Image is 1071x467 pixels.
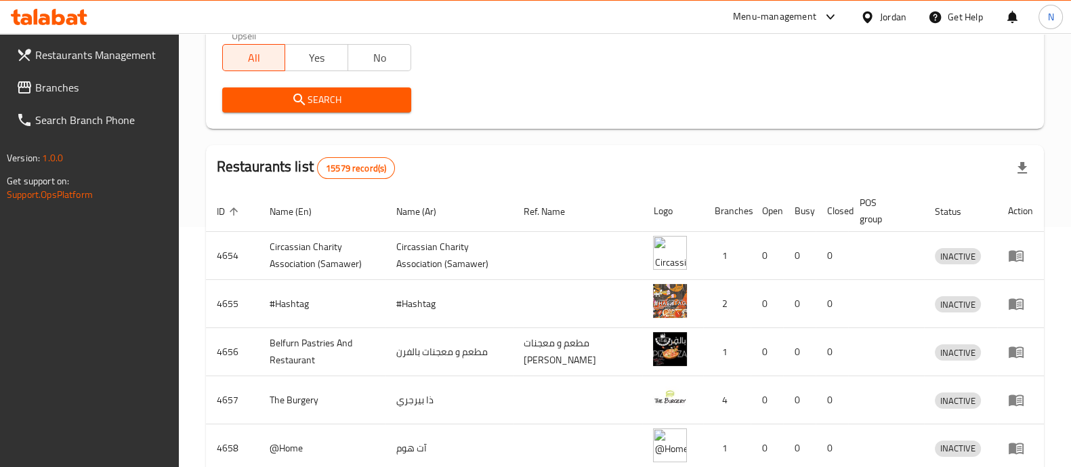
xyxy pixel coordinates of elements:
[703,328,751,376] td: 1
[935,296,981,312] div: INACTIVE
[751,376,783,424] td: 0
[222,87,411,113] button: Search
[783,328,816,376] td: 0
[206,376,259,424] td: 4657
[816,232,848,280] td: 0
[222,44,286,71] button: All
[751,328,783,376] td: 0
[935,344,981,361] div: INACTIVE
[1008,296,1033,312] div: Menu
[783,232,816,280] td: 0
[206,232,259,280] td: 4654
[816,190,848,232] th: Closed
[317,157,395,179] div: Total records count
[935,392,981,409] div: INACTIVE
[35,112,168,128] span: Search Branch Phone
[206,280,259,328] td: 4655
[5,71,179,104] a: Branches
[751,190,783,232] th: Open
[997,190,1044,232] th: Action
[354,48,406,68] span: No
[935,441,981,456] span: INACTIVE
[1008,247,1033,264] div: Menu
[653,332,687,366] img: Belfurn Pastries And Restaurant
[653,380,687,414] img: The Burgery
[703,280,751,328] td: 2
[1008,344,1033,360] div: Menu
[783,280,816,328] td: 0
[1008,392,1033,408] div: Menu
[396,203,454,220] span: Name (Ar)
[703,376,751,424] td: 4
[385,232,513,280] td: ​Circassian ​Charity ​Association​ (Samawer)
[259,232,386,280] td: ​Circassian ​Charity ​Association​ (Samawer)
[233,92,400,108] span: Search
[1006,152,1038,184] div: Export file
[653,428,687,462] img: @Home
[1008,440,1033,456] div: Menu
[228,48,280,68] span: All
[524,203,583,220] span: Ref. Name
[816,280,848,328] td: 0
[513,328,643,376] td: مطعم و معجنات [PERSON_NAME]
[642,190,703,232] th: Logo
[318,162,394,175] span: 15579 record(s)
[935,345,981,361] span: INACTIVE
[1047,9,1053,24] span: N
[206,328,259,376] td: 4656
[783,190,816,232] th: Busy
[348,44,411,71] button: No
[935,203,979,220] span: Status
[35,47,168,63] span: Restaurants Management
[291,48,343,68] span: Yes
[259,376,386,424] td: The Burgery
[935,441,981,457] div: INACTIVE
[653,284,687,318] img: #Hashtag
[816,328,848,376] td: 0
[7,172,69,190] span: Get support on:
[42,149,63,167] span: 1.0.0
[880,9,906,24] div: Jordan
[270,203,329,220] span: Name (En)
[217,203,243,220] span: ID
[653,236,687,270] img: ​Circassian ​Charity ​Association​ (Samawer)
[935,297,981,312] span: INACTIVE
[232,31,257,40] label: Upsell
[285,44,348,71] button: Yes
[751,232,783,280] td: 0
[217,157,396,179] h2: Restaurants list
[5,104,179,136] a: Search Branch Phone
[259,280,386,328] td: #Hashtag
[935,393,981,409] span: INACTIVE
[35,79,168,96] span: Branches
[385,376,513,424] td: ذا بيرجري
[816,376,848,424] td: 0
[733,9,816,25] div: Menu-management
[859,195,908,227] span: POS group
[751,280,783,328] td: 0
[703,232,751,280] td: 1
[7,186,93,203] a: Support.OpsPlatform
[935,248,981,264] div: INACTIVE
[783,376,816,424] td: 0
[259,328,386,376] td: Belfurn Pastries And Restaurant
[5,39,179,71] a: Restaurants Management
[7,149,40,167] span: Version:
[935,249,981,264] span: INACTIVE
[385,280,513,328] td: #Hashtag
[385,328,513,376] td: مطعم و معجنات بالفرن
[703,190,751,232] th: Branches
